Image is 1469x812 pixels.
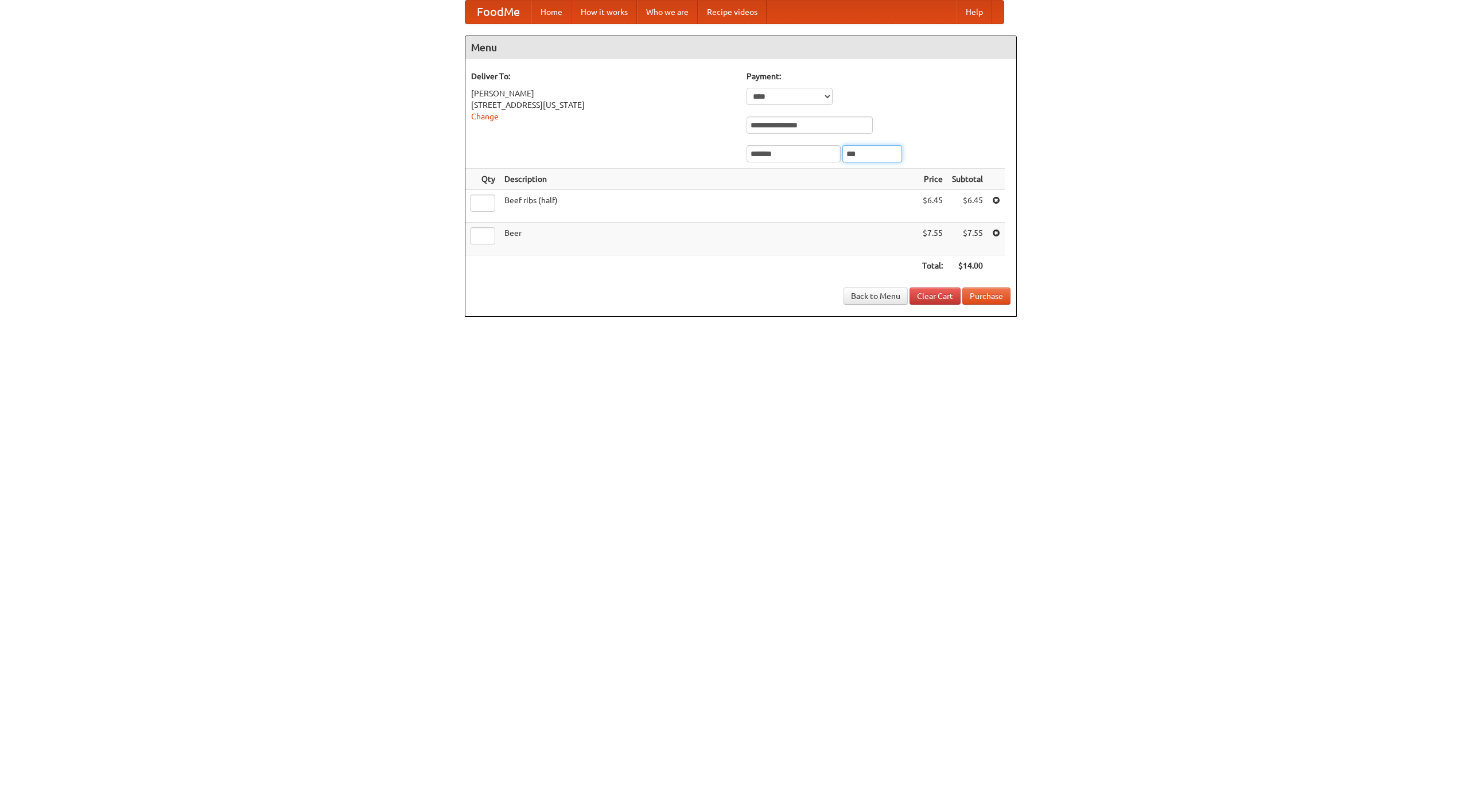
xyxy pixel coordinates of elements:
[471,112,499,121] a: Change
[910,287,961,305] a: Clear Cart
[957,1,992,24] a: Help
[947,255,988,277] th: $14.00
[698,1,767,24] a: Recipe videos
[471,71,735,82] h5: Deliver To:
[500,223,918,255] td: Beer
[637,1,698,24] a: Who we are
[531,1,572,24] a: Home
[918,255,947,277] th: Total:
[471,88,735,99] div: [PERSON_NAME]
[918,190,947,223] td: $6.45
[918,169,947,190] th: Price
[465,169,500,190] th: Qty
[465,1,531,24] a: FoodMe
[947,190,988,223] td: $6.45
[918,223,947,255] td: $7.55
[572,1,637,24] a: How it works
[962,287,1011,305] button: Purchase
[947,223,988,255] td: $7.55
[500,190,918,223] td: Beef ribs (half)
[500,169,918,190] th: Description
[471,99,735,111] div: [STREET_ADDRESS][US_STATE]
[947,169,988,190] th: Subtotal
[747,71,1011,82] h5: Payment:
[844,287,908,305] a: Back to Menu
[465,36,1016,59] h4: Menu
